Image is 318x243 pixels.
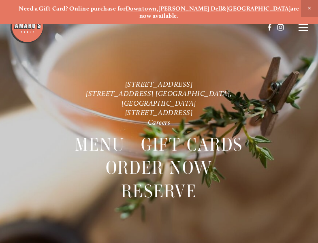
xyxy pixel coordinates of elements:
a: Careers [148,117,171,126]
strong: Need a Gift Card? Online purchase for [19,5,126,12]
strong: , [157,5,158,12]
img: Amaro's Table [10,10,44,44]
span: Reserve [121,179,196,202]
strong: & [222,5,226,12]
a: Order Now [106,156,212,179]
a: Menu [75,133,125,156]
a: [STREET_ADDRESS] [GEOGRAPHIC_DATA], [GEOGRAPHIC_DATA] [86,89,234,107]
a: [GEOGRAPHIC_DATA] [226,5,291,12]
a: [PERSON_NAME] Dell [158,5,222,12]
strong: are now available. [139,5,301,19]
span: Order Now [106,156,212,179]
a: [STREET_ADDRESS] [125,108,193,117]
a: Reserve [121,179,196,202]
a: [STREET_ADDRESS] [125,80,193,88]
a: Downtown [126,5,157,12]
a: Gift Cards [141,133,243,156]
